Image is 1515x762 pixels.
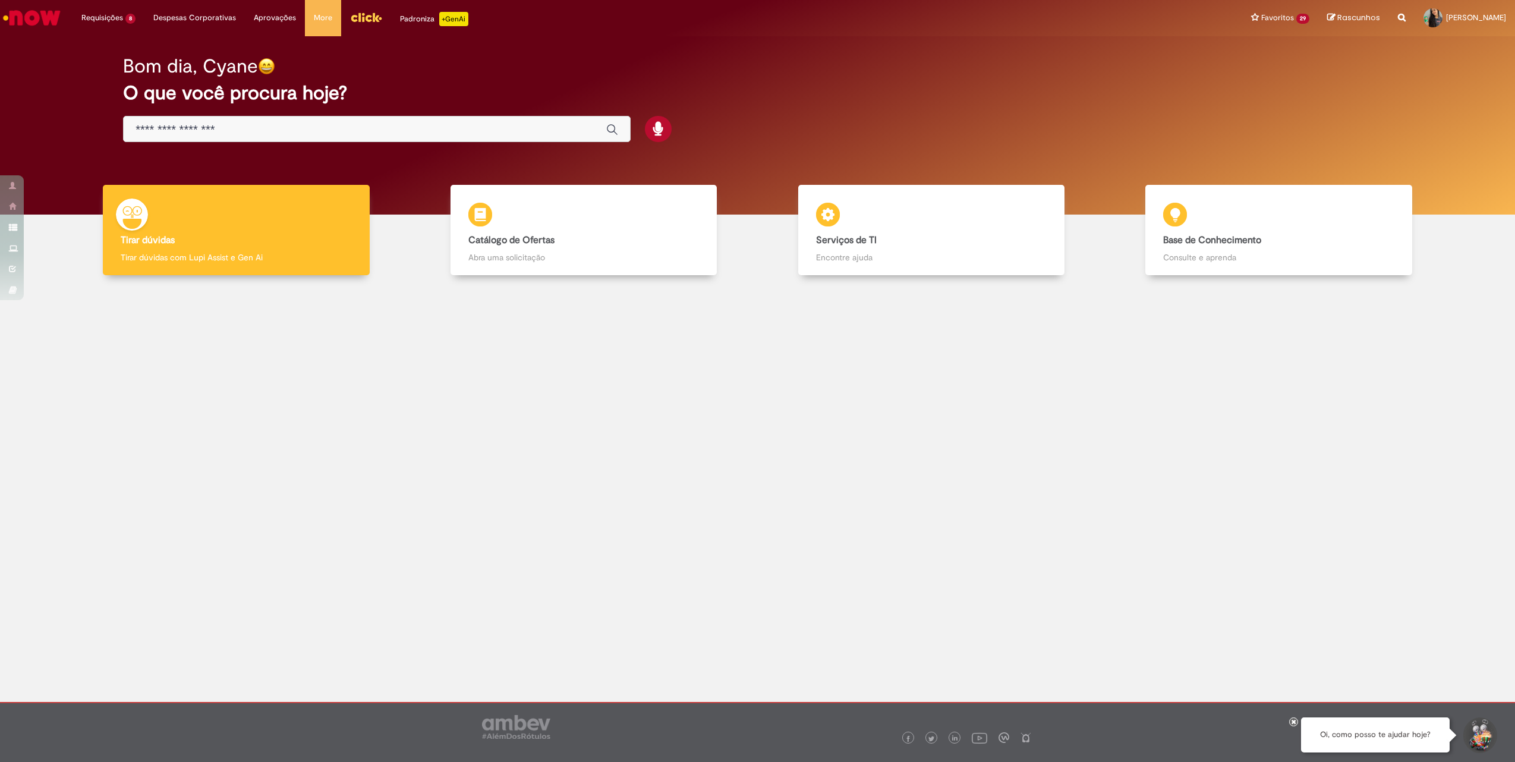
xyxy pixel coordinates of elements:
a: Tirar dúvidas Tirar dúvidas com Lupi Assist e Gen Ai [62,185,410,276]
span: Despesas Corporativas [153,12,236,24]
img: logo_footer_workplace.png [999,732,1009,743]
span: Rascunhos [1337,12,1380,23]
span: Favoritos [1261,12,1294,24]
p: Consulte e aprenda [1163,251,1394,263]
b: Base de Conhecimento [1163,234,1261,246]
img: logo_footer_facebook.png [905,736,911,742]
a: Serviços de TI Encontre ajuda [758,185,1105,276]
button: Iniciar Conversa de Suporte [1462,717,1497,753]
span: 29 [1296,14,1309,24]
img: happy-face.png [258,58,275,75]
span: More [314,12,332,24]
div: Padroniza [400,12,468,26]
img: ServiceNow [1,6,62,30]
img: logo_footer_twitter.png [928,736,934,742]
p: Tirar dúvidas com Lupi Assist e Gen Ai [121,251,352,263]
h2: Bom dia, Cyane [123,56,258,77]
a: Base de Conhecimento Consulte e aprenda [1105,185,1453,276]
div: Oi, como posso te ajudar hoje? [1301,717,1450,752]
span: Requisições [81,12,123,24]
span: 8 [125,14,136,24]
a: Catálogo de Ofertas Abra uma solicitação [410,185,758,276]
span: [PERSON_NAME] [1446,12,1506,23]
b: Tirar dúvidas [121,234,175,246]
span: Aprovações [254,12,296,24]
b: Catálogo de Ofertas [468,234,555,246]
img: logo_footer_linkedin.png [952,735,958,742]
img: logo_footer_youtube.png [972,730,987,745]
p: Abra uma solicitação [468,251,700,263]
h2: O que você procura hoje? [123,83,1392,103]
a: Rascunhos [1327,12,1380,24]
p: Encontre ajuda [816,251,1047,263]
img: logo_footer_ambev_rotulo_gray.png [482,715,550,739]
img: click_logo_yellow_360x200.png [350,8,382,26]
p: +GenAi [439,12,468,26]
b: Serviços de TI [816,234,877,246]
img: logo_footer_naosei.png [1021,732,1031,743]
